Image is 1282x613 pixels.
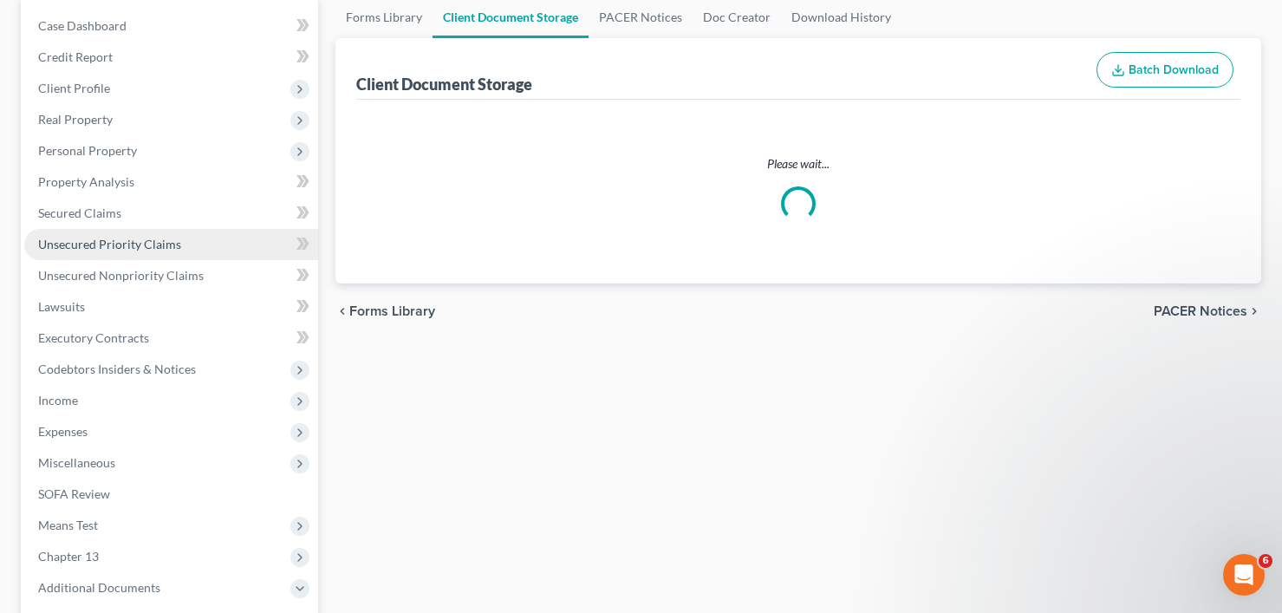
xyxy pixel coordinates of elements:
[335,304,349,318] i: chevron_left
[24,198,318,229] a: Secured Claims
[24,10,318,42] a: Case Dashboard
[1154,304,1247,318] span: PACER Notices
[1097,52,1233,88] button: Batch Download
[1259,554,1272,568] span: 6
[38,49,113,64] span: Credit Report
[38,424,88,439] span: Expenses
[349,304,435,318] span: Forms Library
[24,291,318,323] a: Lawsuits
[24,42,318,73] a: Credit Report
[38,362,196,376] span: Codebtors Insiders & Notices
[356,74,532,95] div: Client Document Storage
[38,18,127,33] span: Case Dashboard
[38,205,121,220] span: Secured Claims
[1154,304,1261,318] button: PACER Notices chevron_right
[38,518,98,532] span: Means Test
[24,479,318,510] a: SOFA Review
[38,143,137,158] span: Personal Property
[24,229,318,260] a: Unsecured Priority Claims
[38,486,110,501] span: SOFA Review
[1129,62,1219,77] span: Batch Download
[24,166,318,198] a: Property Analysis
[1223,554,1265,596] iframe: Intercom live chat
[24,323,318,354] a: Executory Contracts
[38,393,78,408] span: Income
[38,549,99,564] span: Chapter 13
[38,330,149,345] span: Executory Contracts
[38,112,113,127] span: Real Property
[38,81,110,95] span: Client Profile
[24,260,318,291] a: Unsecured Nonpriority Claims
[38,580,160,595] span: Additional Documents
[38,174,134,189] span: Property Analysis
[38,455,115,470] span: Miscellaneous
[360,155,1237,173] p: Please wait...
[335,304,435,318] button: chevron_left Forms Library
[38,299,85,314] span: Lawsuits
[1247,304,1261,318] i: chevron_right
[38,268,204,283] span: Unsecured Nonpriority Claims
[38,237,181,251] span: Unsecured Priority Claims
